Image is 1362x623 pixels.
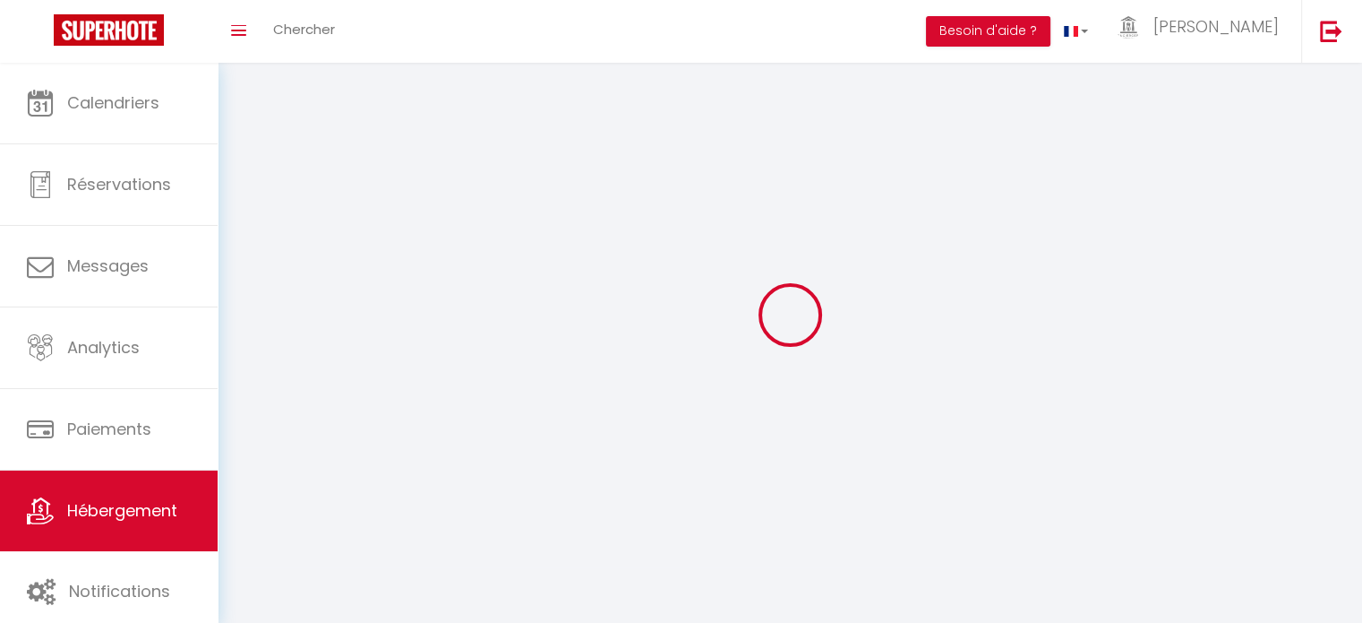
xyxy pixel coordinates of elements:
span: Paiements [67,418,151,440]
span: Chercher [273,20,335,39]
span: Hébergement [67,499,177,522]
span: Messages [67,255,149,277]
span: [PERSON_NAME] [1153,15,1279,38]
span: Calendriers [67,91,159,114]
img: logout [1320,20,1342,42]
img: Super Booking [54,14,164,46]
button: Ouvrir le widget de chat LiveChat [14,7,68,61]
span: Notifications [69,580,170,602]
img: ... [1115,16,1142,39]
span: Analytics [67,336,140,359]
span: Réservations [67,173,171,195]
button: Besoin d'aide ? [926,16,1050,47]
